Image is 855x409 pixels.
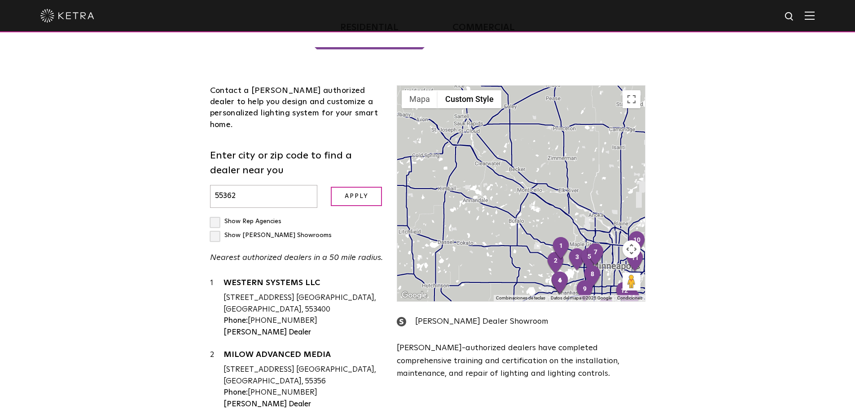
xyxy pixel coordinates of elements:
[397,342,645,380] p: [PERSON_NAME]-authorized dealers have completed comprehensive training and certification on the i...
[623,90,640,108] button: Activar o desactivar la vista de pantalla completa
[438,90,501,108] button: Custom Style
[397,317,406,326] img: showroom_icon.png
[210,149,384,178] label: Enter city or zip code to find a dealer near you
[210,277,224,338] div: 1
[546,251,565,276] div: 2
[399,290,429,301] img: Google
[224,317,248,325] strong: Phone:
[496,295,545,301] button: Combinaciones de teclas
[627,231,646,255] div: 10
[583,265,602,289] div: 8
[397,315,645,328] div: [PERSON_NAME] Dealer Showroom
[402,90,438,108] button: Mostrar mapa de calles
[623,240,640,258] button: Controles de visualización del mapa
[224,315,384,327] div: [PHONE_NUMBER]
[622,288,641,312] div: 14
[224,351,384,362] a: MILOW ADVANCED MEDIA
[626,249,645,273] div: 11
[550,271,569,295] div: 4
[586,243,605,267] div: 7
[210,251,384,264] p: Nearest authorized dealers in a 50 mile radius.
[224,387,384,399] div: [PHONE_NUMBER]
[551,271,570,295] div: 6
[575,280,594,304] div: 9
[224,292,384,315] div: [STREET_ADDRESS] [GEOGRAPHIC_DATA], [GEOGRAPHIC_DATA], 553400
[210,232,332,238] label: Show [PERSON_NAME] Showrooms
[623,273,640,290] button: Arrastra el hombrecito naranja al mapa para abrir Street View
[617,295,642,300] a: Condiciones (se abre en una nueva pestaña)
[210,85,384,131] div: Contact a [PERSON_NAME] authorized dealer to help you design and customize a personalized lightin...
[552,237,570,261] div: 1
[210,185,318,208] input: Enter city or zip code
[40,9,94,22] img: ketra-logo-2019-white
[224,329,311,336] strong: [PERSON_NAME] Dealer
[331,187,382,206] input: Apply
[568,248,587,272] div: 3
[805,11,815,20] img: Hamburger%20Nav.svg
[224,364,384,387] div: [STREET_ADDRESS] [GEOGRAPHIC_DATA], [GEOGRAPHIC_DATA], 55356
[580,247,599,272] div: 5
[224,400,311,408] strong: [PERSON_NAME] Dealer
[224,389,248,396] strong: Phone:
[399,290,429,301] a: Abrir esta área en Google Maps (se abre en una ventana nueva)
[784,11,795,22] img: search icon
[615,281,634,306] div: 12
[224,279,384,290] a: WESTERN SYSTEMS LLC
[551,295,612,300] span: Datos del mapa ©2025 Google
[210,218,281,224] label: Show Rep Agencies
